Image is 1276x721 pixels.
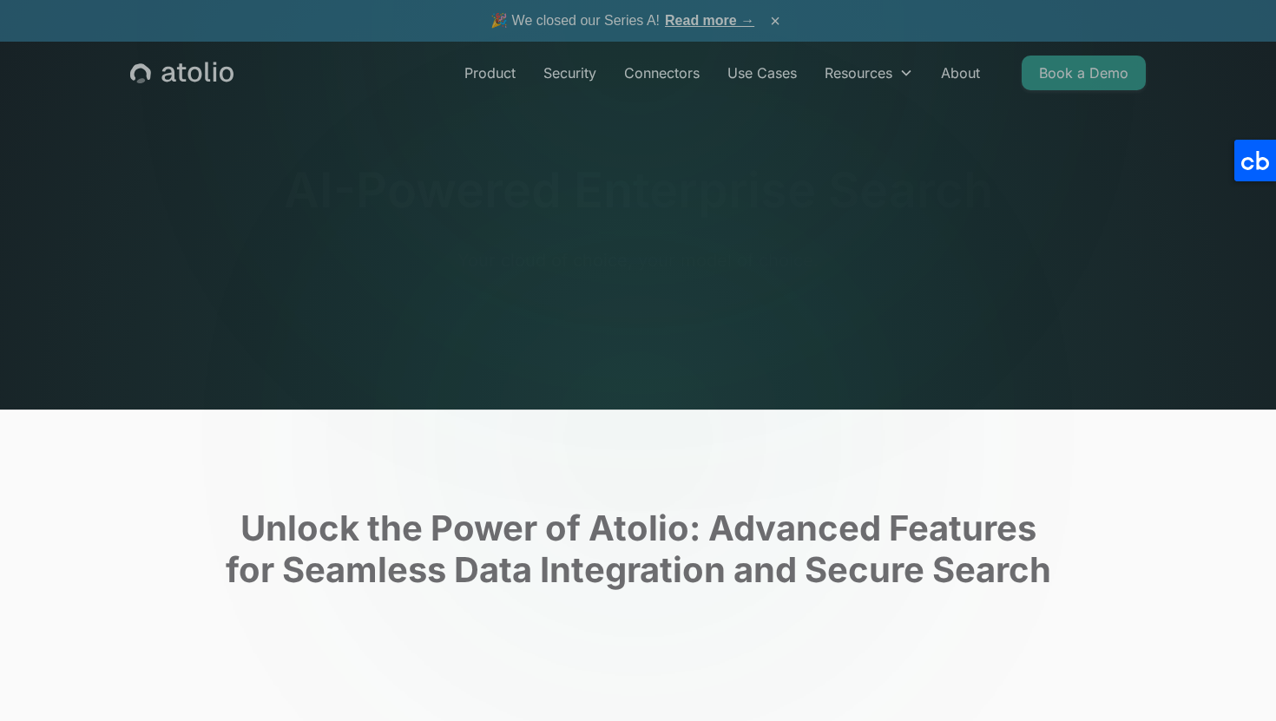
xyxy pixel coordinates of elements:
a: home [130,62,233,84]
a: Product [451,56,529,90]
h2: Unlock the Power of Atolio: Advanced Features for Seamless Data Integration and Secure Search [82,508,1194,591]
a: About [927,56,994,90]
a: Security [529,56,610,90]
a: Use Cases [714,56,811,90]
p: Your cloud of choice, your model of choice. [305,247,971,273]
span: 🎉 We closed our Series A! [490,10,754,31]
a: Connectors [610,56,714,90]
h1: AI-Powered Enterprise Search [284,161,993,220]
a: Book a Demo [1022,56,1146,90]
div: Resources [811,56,927,90]
div: Resources [825,62,892,83]
button: × [765,11,786,30]
a: Read more → [665,13,754,28]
